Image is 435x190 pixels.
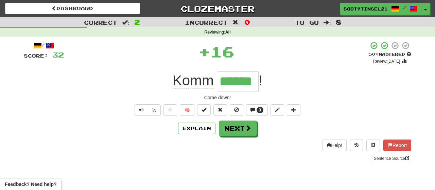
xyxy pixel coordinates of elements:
button: 3 [246,104,268,116]
button: Ignore sentence (alt+i) [230,104,243,116]
div: Mastered [368,51,411,58]
span: Sootytinsel21 [344,6,388,12]
span: 0 [244,18,250,26]
strong: All [225,30,231,35]
div: Text-to-speech controls [133,104,161,116]
span: Score: [24,53,48,59]
a: Sentence Source [372,155,411,162]
div: / [24,41,64,50]
span: 3 [259,108,261,112]
a: Clozemaster [150,3,285,15]
button: Reset to 0% Mastered (alt+r) [213,104,227,116]
span: 16 [210,43,234,60]
button: Report [383,140,411,151]
button: Edit sentence (alt+d) [271,104,284,116]
button: Explain [178,123,215,134]
span: Correct [84,19,117,26]
button: Round history (alt+y) [350,140,363,151]
span: : [232,20,240,25]
span: / [403,5,406,10]
span: Incorrect [185,19,228,26]
span: Open feedback widget [5,181,56,188]
small: Review: [DATE] [373,59,400,64]
button: Help! [323,140,347,151]
button: Set this sentence to 100% Mastered (alt+m) [197,104,211,116]
span: Komm [173,72,214,89]
button: Play sentence audio (ctl+space) [135,104,148,116]
span: : [122,20,129,25]
span: 2 [134,18,140,26]
button: Add to collection (alt+a) [287,104,300,116]
button: Favorite sentence (alt+f) [163,104,177,116]
a: Dashboard [5,3,140,14]
span: To go [295,19,319,26]
span: : [324,20,331,25]
span: ! [259,72,263,88]
button: ½ [148,104,161,116]
span: + [198,41,210,62]
div: Come down! [24,94,411,101]
span: 8 [336,18,342,26]
span: 50 % [368,51,379,57]
a: Sootytinsel21 / [340,3,421,15]
button: Next [219,121,257,136]
button: 🧠 [180,104,194,116]
span: 32 [52,50,64,59]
